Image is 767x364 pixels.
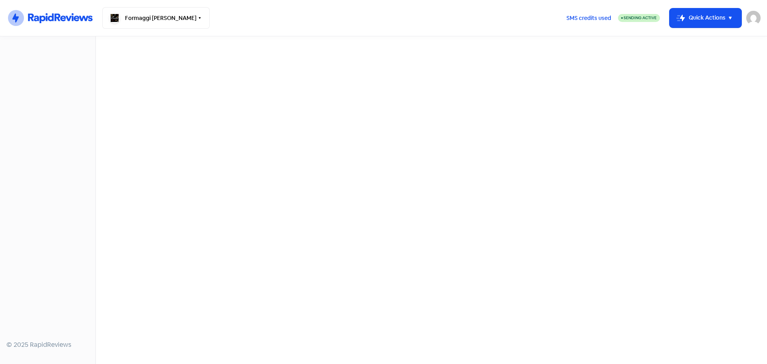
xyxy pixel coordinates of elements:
div: © 2025 RapidReviews [6,340,89,350]
button: Formaggi [PERSON_NAME] [102,7,210,29]
img: User [746,11,761,25]
span: SMS credits used [566,14,611,22]
a: SMS credits used [560,13,618,22]
button: Quick Actions [670,8,741,28]
a: Sending Active [618,13,660,23]
span: Sending Active [624,15,657,20]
